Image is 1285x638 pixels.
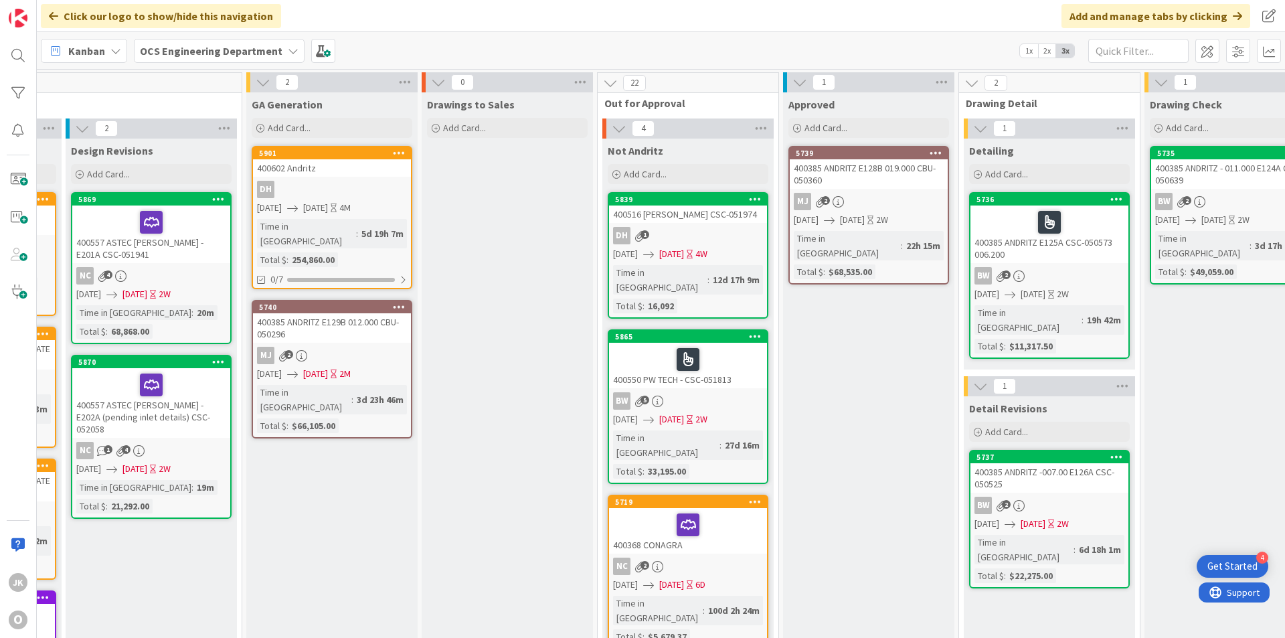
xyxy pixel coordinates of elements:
div: 2W [159,287,171,301]
div: Add and manage tabs by clicking [1061,4,1250,28]
span: Add Card... [985,426,1028,438]
div: 2M [339,367,351,381]
div: 5739400385 ANDRITZ E128B 019.000 CBU- 050360 [790,147,948,189]
div: Time in [GEOGRAPHIC_DATA] [1155,231,1250,260]
span: Kanban [68,43,105,59]
span: 1 [1174,74,1197,90]
div: Total $ [1155,264,1185,279]
div: 5d 19h 7m [358,226,407,241]
span: 2 [640,561,649,570]
span: [DATE] [659,412,684,426]
div: BW [609,392,767,410]
div: 400385 ANDRITZ E125A CSC-050573 006.200 [970,206,1128,263]
div: NC [609,558,767,575]
span: 1x [1020,44,1038,58]
div: Total $ [76,499,106,513]
div: $68,535.00 [825,264,875,279]
span: Add Card... [87,168,130,180]
div: 254,860.00 [288,252,338,267]
span: 1 [993,121,1016,137]
span: 2 [1002,270,1011,279]
span: 1 [104,445,112,454]
div: 6D [695,578,705,592]
div: 400557 ASTEC [PERSON_NAME] - E201A CSC-051941 [72,206,230,263]
span: : [191,480,193,495]
div: 21,292.00 [108,499,153,513]
div: 5740400385 ANDRITZ E129B 012.000 CBU- 050296 [253,301,411,343]
span: 4 [122,445,131,454]
div: 5736 [970,193,1128,206]
div: Time in [GEOGRAPHIC_DATA] [974,305,1082,335]
span: 5 [640,396,649,404]
a: 5737400385 ANDRITZ -007.00 E126A CSC-050525BW[DATE][DATE]2WTime in [GEOGRAPHIC_DATA]:6d 18h 1mTot... [969,450,1130,588]
span: : [642,299,645,313]
div: 2W [1057,287,1069,301]
span: : [901,238,903,253]
div: 16,092 [645,299,677,313]
div: 2W [1057,517,1069,531]
span: : [1250,238,1252,253]
div: 400550 PW TECH - CSC-051813 [609,343,767,388]
span: 2 [1002,500,1011,509]
div: 5901 [253,147,411,159]
div: 20m [193,305,218,320]
div: $22,275.00 [1006,568,1056,583]
span: [DATE] [613,412,638,426]
span: 0 [451,74,474,90]
span: [DATE] [303,367,328,381]
div: 5865400550 PW TECH - CSC-051813 [609,331,767,388]
span: : [191,305,193,320]
a: 5740400385 ANDRITZ E129B 012.000 CBU- 050296MJ[DATE][DATE]2MTime in [GEOGRAPHIC_DATA]:3d 23h 46mT... [252,300,412,438]
div: 4M [339,201,351,215]
div: BW [613,392,630,410]
div: 5839400516 [PERSON_NAME] CSC-051974 [609,193,767,223]
div: Time in [GEOGRAPHIC_DATA] [76,305,191,320]
span: : [286,418,288,433]
a: 5870400557 ASTEC [PERSON_NAME] - E202A (pending inlet details) CSC-052058NC[DATE][DATE]2WTime in ... [71,355,232,519]
span: Support [28,2,61,18]
span: : [1004,339,1006,353]
div: 5719 [609,496,767,508]
span: Add Card... [624,168,667,180]
div: 5737 [970,451,1128,463]
div: Time in [GEOGRAPHIC_DATA] [794,231,901,260]
b: OCS Engineering Department [140,44,282,58]
span: [DATE] [1155,213,1180,227]
span: 2 [984,75,1007,91]
div: 400385 ANDRITZ E128B 019.000 CBU- 050360 [790,159,948,189]
span: 2 [1183,196,1191,205]
div: NC [72,267,230,285]
div: 5736400385 ANDRITZ E125A CSC-050573 006.200 [970,193,1128,263]
div: Click our logo to show/hide this navigation [41,4,281,28]
div: Total $ [974,568,1004,583]
span: : [703,603,705,618]
div: 22h 15m [903,238,944,253]
a: 5865400550 PW TECH - CSC-051813BW[DATE][DATE]2WTime in [GEOGRAPHIC_DATA]:27d 16mTotal $:33,195.00 [608,329,768,484]
div: 400557 ASTEC [PERSON_NAME] - E202A (pending inlet details) CSC-052058 [72,368,230,438]
div: 6d 18h 1m [1076,542,1124,557]
div: 5737 [976,453,1128,462]
span: Add Card... [268,122,311,134]
div: 2W [1237,213,1250,227]
div: 5870 [72,356,230,368]
div: 400516 [PERSON_NAME] CSC-051974 [609,206,767,223]
div: Total $ [794,264,823,279]
span: Add Card... [804,122,847,134]
div: 5740 [259,303,411,312]
span: Design Revisions [71,144,153,157]
span: 1 [993,378,1016,394]
span: Not Andritz [608,144,663,157]
div: 2W [876,213,888,227]
a: 5736400385 ANDRITZ E125A CSC-050573 006.200BW[DATE][DATE]2WTime in [GEOGRAPHIC_DATA]:19h 42mTotal... [969,192,1130,359]
span: 2 [284,350,293,359]
div: 2W [695,412,707,426]
div: 5869400557 ASTEC [PERSON_NAME] - E201A CSC-051941 [72,193,230,263]
a: 5901400602 AndritzDH[DATE][DATE]4MTime in [GEOGRAPHIC_DATA]:5d 19h 7mTotal $:254,860.000/7 [252,146,412,289]
div: 400385 ANDRITZ -007.00 E126A CSC-050525 [970,463,1128,493]
div: 19m [193,480,218,495]
a: 5869400557 ASTEC [PERSON_NAME] - E201A CSC-051941NC[DATE][DATE]2WTime in [GEOGRAPHIC_DATA]:20mTot... [71,192,232,344]
span: [DATE] [974,287,999,301]
div: DH [613,227,630,244]
span: 2x [1038,44,1056,58]
div: 4W [695,247,707,261]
